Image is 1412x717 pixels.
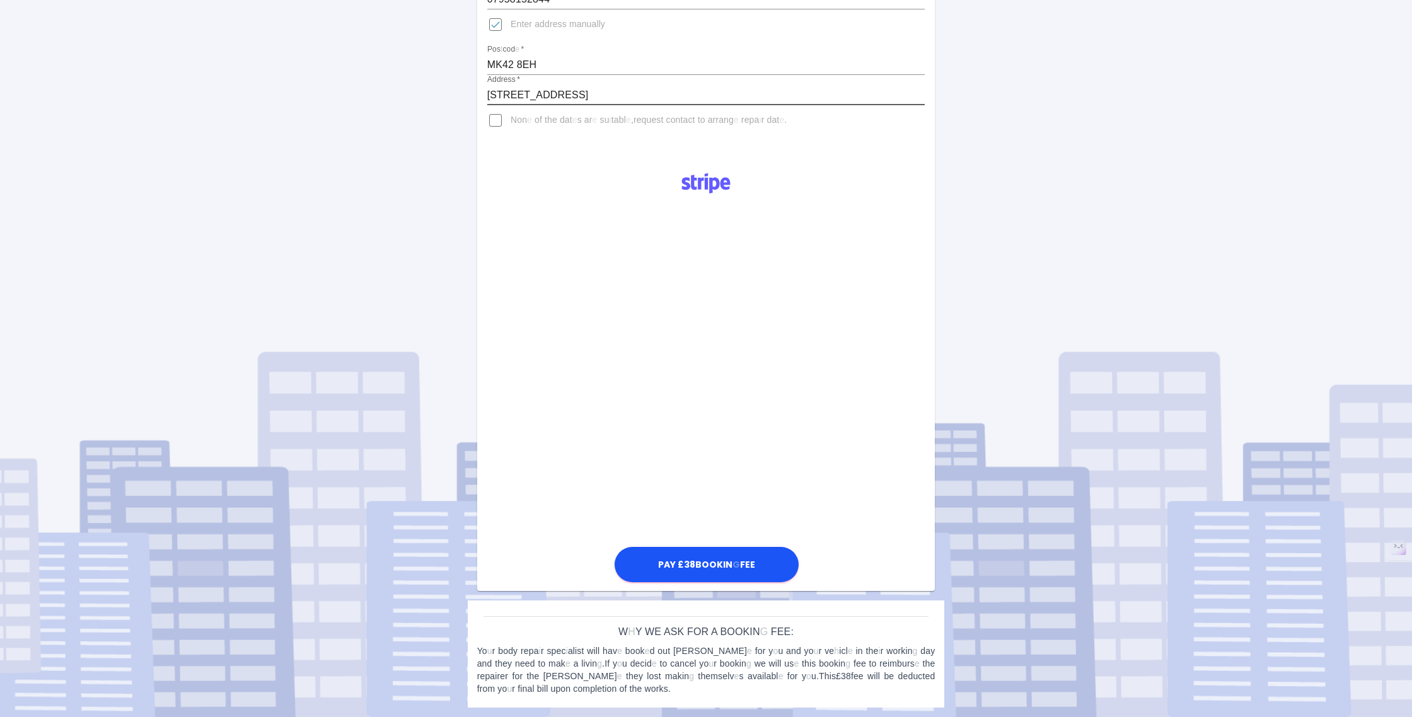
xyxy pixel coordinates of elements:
[845,658,850,668] readpronunciation-span: g
[711,626,717,637] readpronunciation-word: a
[920,646,935,656] readpronunciation-word: day
[568,646,584,656] readpronunciation-span: alist
[477,684,495,694] readpronunciation-word: from
[673,646,747,656] readpronunciation-span: [PERSON_NAME]
[518,684,534,694] readpronunciation-word: final
[666,115,695,125] readpronunciation-word: contact
[773,646,778,656] readpronunciation-span: o
[515,658,535,668] readpronunciation-word: need
[512,684,515,694] readpronunciation-span: r
[878,646,880,656] readpronunciation-span: i
[689,671,694,681] readpronunciation-span: g
[848,646,853,656] readpronunciation-span: e
[635,626,642,637] readpronunciation-span: y
[652,658,657,668] readpronunciation-span: e
[602,658,605,668] readpronunciation-span: .
[592,115,597,125] readpronunciation-span: e
[866,646,879,656] readpronunciation-span: the
[804,646,814,656] readpronunciation-span: yo
[784,115,787,125] readpronunciation-span: .
[611,115,626,125] readpronunciation-span: tabl
[778,671,784,681] readpronunciation-span: e
[609,115,611,125] readpronunciation-span: i
[714,658,717,668] readpronunciation-span: r
[645,646,650,656] readpronunciation-span: e
[577,115,581,125] readpronunciation-span: s
[634,115,664,125] readpronunciation-word: request
[802,671,806,681] readpronunciation-span: y
[664,626,684,637] readpronunciation-word: ask
[657,646,670,656] readpronunciation-word: out
[734,671,739,681] readpronunciation-span: e
[573,684,616,694] readpronunciation-word: completion
[670,658,696,668] readpronunciation-word: cancel
[507,684,512,694] readpronunciation-span: u
[611,202,801,543] iframe: Secure payment input frame
[477,658,492,668] readpronunciation-word: and
[825,646,834,656] readpronunciation-span: ve
[879,658,915,668] readpronunciation-span: reimburs
[709,658,714,668] readpronunciation-span: u
[630,658,652,668] readpronunciation-span: decid
[834,646,839,656] readpronunciation-span: h
[760,626,768,637] readpronunciation-span: g
[566,646,568,656] readpronunciation-span: i
[512,671,523,681] readpronunciation-word: for
[768,646,773,656] readpronunciation-span: y
[771,626,791,637] readpronunciation-word: fee
[778,646,783,656] readpronunciation-span: u
[541,646,544,656] readpronunciation-span: r
[898,671,935,681] readpronunciation-word: deducted
[498,646,518,656] readpronunciation-word: body
[492,646,495,656] readpronunciation-span: r
[674,168,738,198] img: Logo
[617,671,622,681] readpronunciation-span: e
[869,658,877,668] readpronunciation-word: to
[915,658,920,668] readpronunciation-span: e
[584,115,593,125] readpronunciation-span: ar
[769,658,782,668] readpronunciation-word: will
[539,646,541,656] readpronunciation-span: i
[884,671,894,681] readpronunciation-word: be
[867,671,880,681] readpronunciation-word: will
[806,671,811,681] readpronunciation-span: o
[487,74,520,85] label: Address
[622,658,627,668] readpronunciation-span: u
[786,646,801,656] readpronunciation-word: and
[617,646,622,656] readpronunciation-span: e
[477,671,508,681] readpronunciation-word: repairer
[543,671,617,681] readpronunciation-span: [PERSON_NAME]
[802,658,816,668] readpronunciation-word: this
[755,646,766,656] readpronunciation-word: for
[746,658,751,668] readpronunciation-span: g
[819,646,822,656] readpronunciation-span: r
[538,658,545,668] readpronunciation-word: to
[548,658,565,668] readpronunciation-span: mak
[597,658,602,668] readpronunciation-span: g
[913,646,918,656] readpronunciation-span: g
[687,626,709,637] readpronunciation-word: for
[881,646,884,656] readpronunciation-span: r
[535,115,542,125] readpronunciation-word: of
[790,626,794,637] readpronunciation-span: :
[630,684,642,694] readpronunciation-word: the
[851,671,864,681] readpronunciation-word: fee
[720,626,760,637] readpronunciation-span: bookin
[626,115,631,125] readpronunciation-span: e
[836,671,851,681] readpronunciation-span: £38
[697,115,705,125] readpronunciation-word: to
[615,547,799,582] button: Pay £38BookingFee
[625,646,645,656] readpronunciation-span: book
[650,646,655,656] readpronunciation-span: d
[811,671,816,681] readpronunciation-span: u
[761,115,764,125] readpronunciation-span: r
[497,684,507,694] readpronunciation-span: yo
[668,684,671,694] readpronunciation-span: .
[537,684,548,694] readpronunciation-word: bill
[631,115,634,125] readpronunciation-span: ,
[613,658,617,668] readpronunciation-span: y
[477,646,487,656] readpronunciation-span: Yo
[759,115,761,125] readpronunciation-span: i
[779,115,784,125] readpronunciation-span: e
[784,658,794,668] readpronunciation-span: us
